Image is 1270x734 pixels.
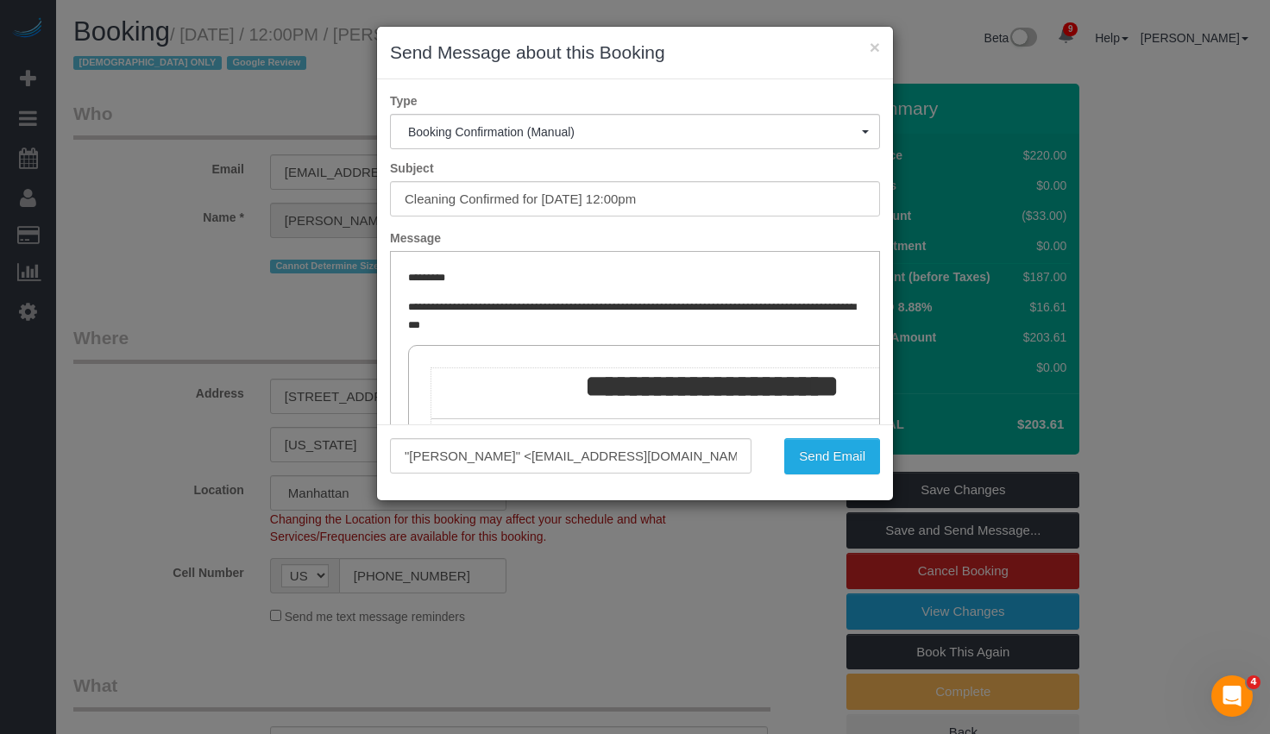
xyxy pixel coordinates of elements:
[391,252,879,521] iframe: Rich Text Editor, editor1
[408,125,862,139] span: Booking Confirmation (Manual)
[390,114,880,149] button: Booking Confirmation (Manual)
[377,92,893,110] label: Type
[870,38,880,56] button: ×
[390,181,880,216] input: Subject
[1211,675,1253,717] iframe: Intercom live chat
[377,229,893,247] label: Message
[377,160,893,177] label: Subject
[784,438,880,474] button: Send Email
[390,40,880,66] h3: Send Message about this Booking
[1247,675,1261,689] span: 4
